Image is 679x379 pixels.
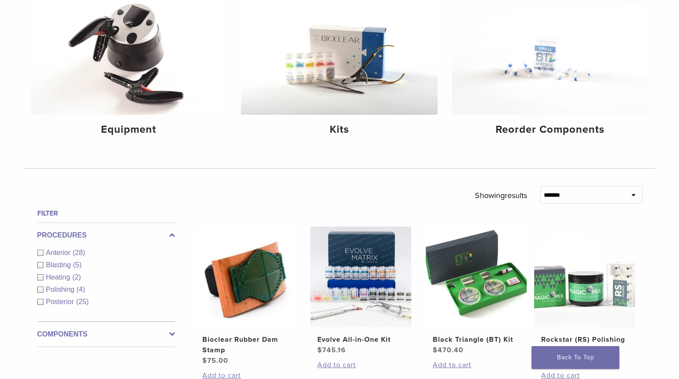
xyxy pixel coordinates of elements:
img: Bioclear Rubber Dam Stamp [195,227,296,327]
span: Blasting [46,261,73,269]
img: Evolve All-in-One Kit [310,227,411,327]
label: Components [37,329,175,340]
h2: Rockstar (RS) Polishing Kit [541,334,628,355]
label: Procedures [37,230,175,241]
span: Anterior [46,249,73,256]
h4: Equipment [38,122,220,138]
h4: Filter [37,208,175,219]
bdi: 470.40 [433,346,463,354]
span: (28) [73,249,85,256]
span: Polishing [46,286,77,293]
h2: Evolve All-in-One Kit [317,334,404,345]
a: Add to cart: “Black Triangle (BT) Kit” [433,360,520,370]
span: (5) [73,261,82,269]
a: Evolve All-in-One KitEvolve All-in-One Kit $745.16 [310,227,412,355]
span: (2) [72,273,81,281]
span: (4) [76,286,85,293]
h4: Reorder Components [459,122,641,138]
a: Black Triangle (BT) KitBlack Triangle (BT) Kit $470.40 [425,227,528,355]
a: Add to cart: “Evolve All-in-One Kit” [317,360,404,370]
span: Heating [46,273,72,281]
a: Back To Top [532,346,619,369]
img: Black Triangle (BT) Kit [426,227,527,327]
span: (25) [76,298,89,305]
span: $ [433,346,438,354]
bdi: 745.16 [317,346,346,354]
span: $ [202,356,207,365]
h2: Bioclear Rubber Dam Stamp [202,334,289,355]
img: Rockstar (RS) Polishing Kit [534,227,635,327]
a: Bioclear Rubber Dam StampBioclear Rubber Dam Stamp $75.00 [195,227,297,366]
span: $ [317,346,322,354]
span: Posterior [46,298,76,305]
bdi: 75.00 [202,356,228,365]
h2: Black Triangle (BT) Kit [433,334,520,345]
h4: Kits [248,122,431,138]
a: Rockstar (RS) Polishing KitRockstar (RS) Polishing Kit $235.20 [534,227,636,366]
p: Showing results [475,186,527,205]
